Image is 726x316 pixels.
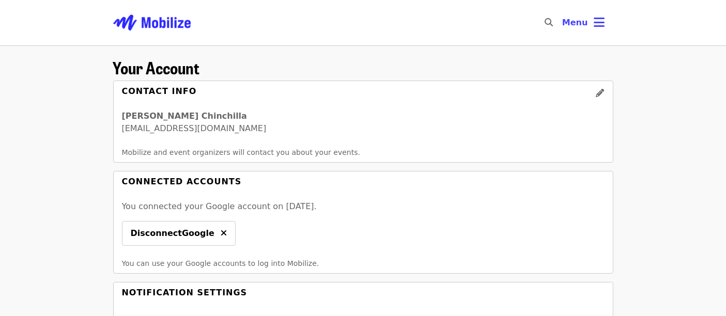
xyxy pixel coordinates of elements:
p: Mobilize and event organizers will contact you about your events. [122,147,605,158]
span: Menu [562,18,588,27]
button: edit [588,81,613,106]
div: Notification Settings [122,287,248,299]
span: Your Account [113,55,200,80]
span: Disconnect Google [131,227,214,240]
div: Connected Accounts [122,176,242,188]
p: You connected your Google account on [DATE] . [122,200,605,213]
i: times icon [221,228,227,238]
div: Contact Info [122,85,197,106]
div: [PERSON_NAME] Chinchilla [122,110,605,122]
i: bars icon [594,15,605,30]
button: DisconnectGoogle [122,221,236,246]
p: You can use your Google accounts to log into Mobilize. [122,258,605,269]
img: Mobilize - Home [113,6,191,39]
input: Search [559,10,567,35]
button: Toggle account menu [554,10,613,35]
div: [EMAIL_ADDRESS][DOMAIN_NAME] [122,122,605,135]
i: search icon [545,18,553,27]
i: pencil icon [596,88,605,98]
